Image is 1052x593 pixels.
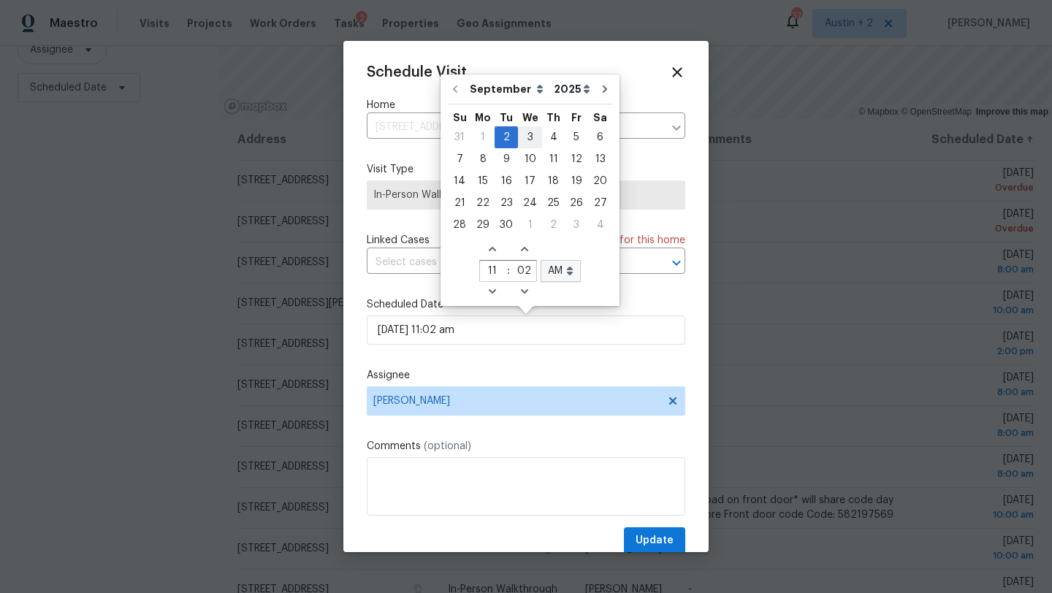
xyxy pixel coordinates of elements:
[495,192,518,214] div: Tue Sep 23 2025
[367,233,430,248] span: Linked Cases
[367,65,467,80] span: Schedule Visit
[565,192,588,214] div: Fri Sep 26 2025
[565,171,588,191] div: 19
[448,126,471,148] div: Sun Aug 31 2025
[565,149,588,169] div: 12
[495,214,518,236] div: Tue Sep 30 2025
[565,214,588,236] div: Fri Oct 03 2025
[367,315,685,345] input: M/D/YYYY
[518,193,542,213] div: 24
[448,214,471,236] div: Sun Sep 28 2025
[546,112,560,123] abbr: Thursday
[444,74,466,104] button: Go to previous month
[448,170,471,192] div: Sun Sep 14 2025
[518,148,542,170] div: Wed Sep 10 2025
[522,112,538,123] abbr: Wednesday
[512,261,536,282] input: minutes
[367,162,685,177] label: Visit Type
[471,148,495,170] div: Mon Sep 08 2025
[448,215,471,235] div: 28
[542,170,565,192] div: Thu Sep 18 2025
[518,171,542,191] div: 17
[471,193,495,213] div: 22
[588,148,612,170] div: Sat Sep 13 2025
[424,441,471,451] span: (optional)
[448,192,471,214] div: Sun Sep 21 2025
[542,127,565,148] div: 4
[495,148,518,170] div: Tue Sep 09 2025
[542,192,565,214] div: Thu Sep 25 2025
[480,261,504,282] input: hours (12hr clock)
[480,240,504,260] span: Increase hours (12hr clock)
[542,149,565,169] div: 11
[518,192,542,214] div: Wed Sep 24 2025
[471,149,495,169] div: 8
[565,215,588,235] div: 3
[588,192,612,214] div: Sat Sep 27 2025
[542,148,565,170] div: Thu Sep 11 2025
[373,188,679,202] span: In-Person Walkthrough
[367,368,685,383] label: Assignee
[495,193,518,213] div: 23
[367,251,644,274] input: Select cases
[571,112,582,123] abbr: Friday
[588,193,612,213] div: 27
[495,171,518,191] div: 16
[471,214,495,236] div: Mon Sep 29 2025
[542,214,565,236] div: Thu Oct 02 2025
[448,149,471,169] div: 7
[588,170,612,192] div: Sat Sep 20 2025
[471,127,495,148] div: 1
[542,126,565,148] div: Thu Sep 04 2025
[367,297,685,312] label: Scheduled Date
[518,149,542,169] div: 10
[624,527,685,554] button: Update
[565,148,588,170] div: Fri Sep 12 2025
[588,171,612,191] div: 20
[480,282,504,302] span: Decrease hours (12hr clock)
[504,260,512,280] span: :
[518,126,542,148] div: Wed Sep 03 2025
[542,215,565,235] div: 2
[448,171,471,191] div: 14
[367,439,685,454] label: Comments
[636,532,674,550] span: Update
[588,215,612,235] div: 4
[550,78,594,100] select: Year
[588,149,612,169] div: 13
[518,127,542,148] div: 3
[512,240,536,260] span: Increase minutes
[593,112,607,123] abbr: Saturday
[565,193,588,213] div: 26
[588,214,612,236] div: Sat Oct 04 2025
[448,127,471,148] div: 31
[475,112,491,123] abbr: Monday
[495,215,518,235] div: 30
[471,171,495,191] div: 15
[471,215,495,235] div: 29
[565,126,588,148] div: Fri Sep 05 2025
[466,78,550,100] select: Month
[495,126,518,148] div: Tue Sep 02 2025
[565,170,588,192] div: Fri Sep 19 2025
[471,126,495,148] div: Mon Sep 01 2025
[500,112,513,123] abbr: Tuesday
[669,64,685,80] span: Close
[594,74,616,104] button: Go to next month
[367,98,685,112] label: Home
[453,112,467,123] abbr: Sunday
[542,171,565,191] div: 18
[588,126,612,148] div: Sat Sep 06 2025
[518,170,542,192] div: Wed Sep 17 2025
[565,127,588,148] div: 5
[373,395,660,407] span: [PERSON_NAME]
[588,127,612,148] div: 6
[518,215,542,235] div: 1
[542,193,565,213] div: 25
[495,149,518,169] div: 9
[367,116,663,139] input: Enter in an address
[518,214,542,236] div: Wed Oct 01 2025
[495,170,518,192] div: Tue Sep 16 2025
[495,127,518,148] div: 2
[512,282,536,302] span: Decrease minutes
